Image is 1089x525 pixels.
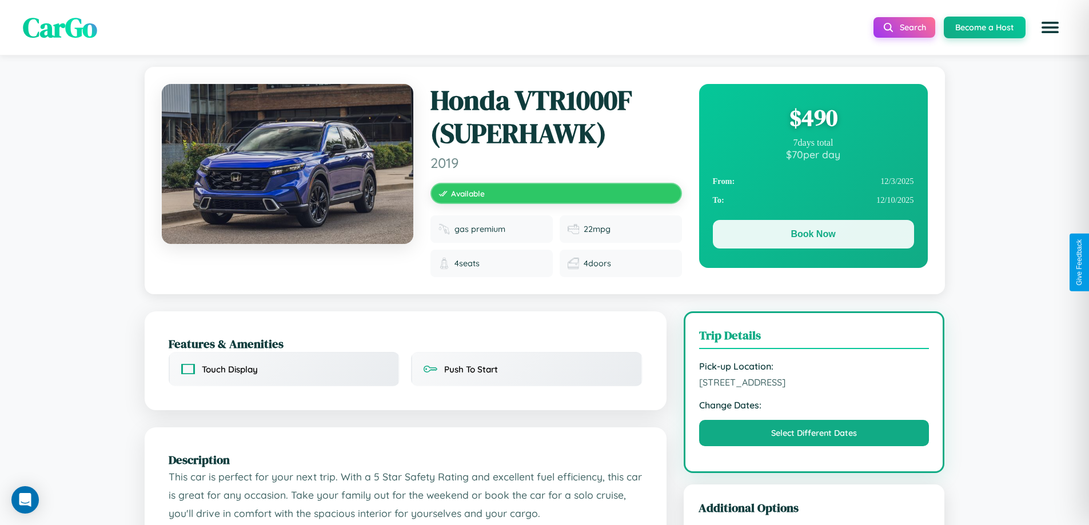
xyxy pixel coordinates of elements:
button: Select Different Dates [699,420,930,446]
img: Seats [438,258,450,269]
span: 2019 [430,154,682,171]
div: $ 70 per day [713,148,914,161]
h2: Features & Amenities [169,335,643,352]
strong: To: [713,195,724,205]
span: Search [900,22,926,33]
span: Available [451,189,485,198]
span: gas premium [454,224,505,234]
span: 22 mpg [584,224,611,234]
strong: Change Dates: [699,399,930,411]
h3: Additional Options [699,499,930,516]
button: Book Now [713,220,914,249]
span: CarGo [23,9,97,46]
div: 12 / 3 / 2025 [713,172,914,191]
h2: Description [169,451,643,468]
span: Touch Display [202,364,258,375]
img: Fuel type [438,223,450,235]
button: Open menu [1034,11,1066,43]
h3: Trip Details [699,327,930,349]
div: 7 days total [713,138,914,148]
span: 4 doors [584,258,611,268]
img: Honda VTR1000F (SUPERHAWK) 2019 [162,84,413,244]
div: $ 490 [713,102,914,133]
span: Push To Start [444,364,498,375]
span: [STREET_ADDRESS] [699,376,930,388]
strong: From: [713,177,735,186]
div: Open Intercom Messenger [11,486,39,514]
img: Doors [568,258,579,269]
strong: Pick-up Location: [699,360,930,372]
div: Give Feedback [1075,239,1083,286]
p: This car is perfect for your next trip. With a 5 Star Safety Rating and excellent fuel efficiency... [169,468,643,522]
img: Fuel efficiency [568,223,579,235]
button: Search [873,17,935,38]
span: 4 seats [454,258,480,268]
button: Become a Host [944,17,1026,38]
h1: Honda VTR1000F (SUPERHAWK) [430,84,682,150]
div: 12 / 10 / 2025 [713,191,914,210]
